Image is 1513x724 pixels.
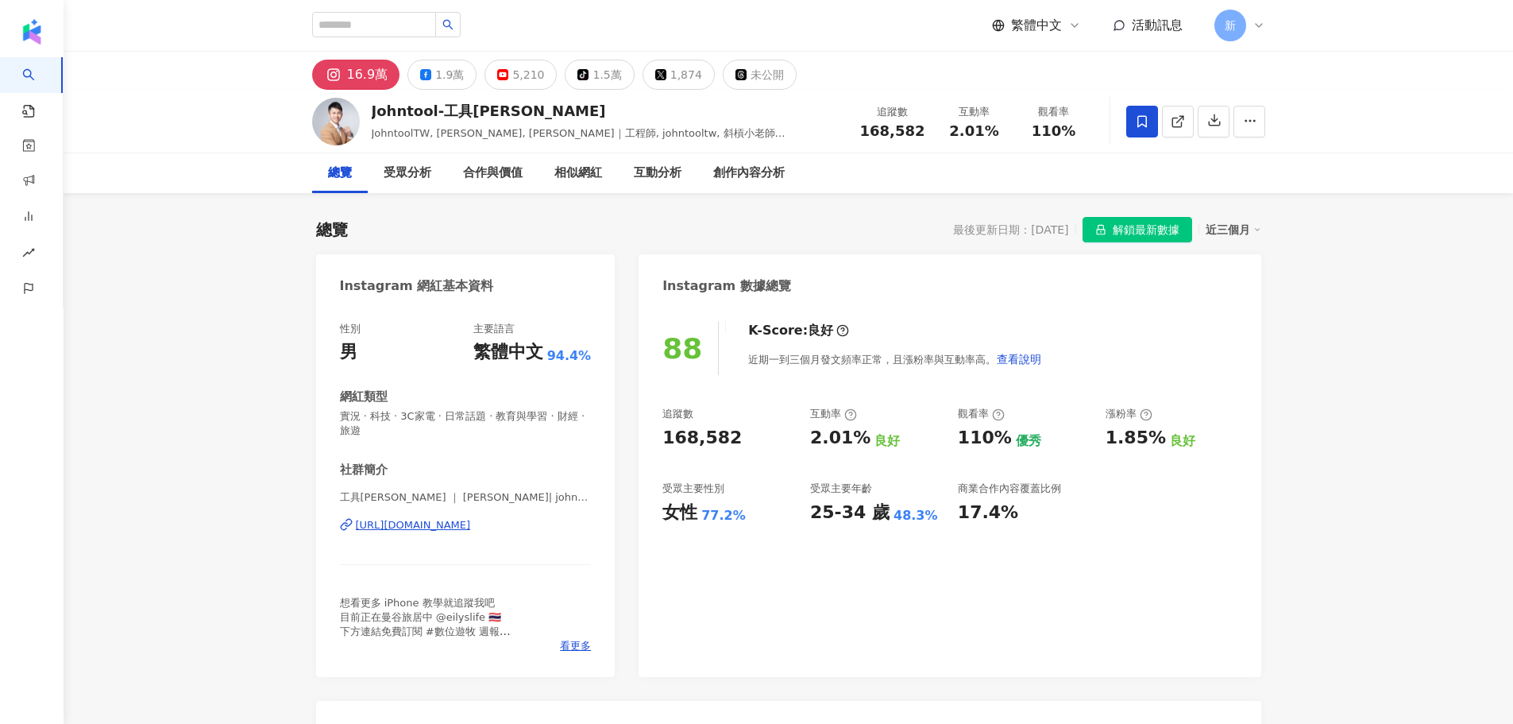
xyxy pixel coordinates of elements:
div: 總覽 [328,164,352,183]
div: 繁體中文 [473,340,543,365]
button: 1.5萬 [565,60,634,90]
span: lock [1095,224,1106,235]
div: 互動率 [944,104,1005,120]
div: 受眾分析 [384,164,431,183]
div: 追蹤數 [860,104,925,120]
div: 77.2% [701,507,746,525]
div: Instagram 數據總覽 [662,277,791,295]
div: 5,210 [512,64,544,86]
button: 查看說明 [996,343,1042,375]
div: 觀看率 [1024,104,1084,120]
div: 觀看率 [958,407,1005,421]
div: 優秀 [1016,432,1041,450]
span: 看更多 [560,639,591,653]
span: 解鎖最新數據 [1113,218,1179,243]
div: 商業合作內容覆蓋比例 [958,482,1061,496]
span: 想看更多 iPhone 教學就追蹤我吧 目前正在曼谷旅居中 @eilyslife 🇹🇭 下方連結免費訂閱 #數位遊牧 週報 合作聯繫：[EMAIL_ADDRESS][DOMAIN_NAME] [340,597,572,652]
div: 總覽 [316,219,348,241]
img: KOL Avatar [312,98,360,145]
button: 1.9萬 [407,60,477,90]
div: 48.3% [894,507,938,525]
span: JohntoolTW, [PERSON_NAME], [PERSON_NAME]｜工程師, johntooltw, 斜槓小老師 [PERSON_NAME] [372,127,785,155]
div: 社群簡介 [340,462,388,478]
div: [URL][DOMAIN_NAME] [356,518,471,532]
div: 2.01% [810,426,870,451]
div: 良好 [1170,432,1195,450]
div: 168,582 [662,426,742,451]
a: search [22,57,54,119]
span: search [442,19,454,30]
div: 1.5萬 [592,64,621,86]
div: 主要語言 [473,322,515,336]
a: [URL][DOMAIN_NAME] [340,518,592,532]
span: 工具[PERSON_NAME] ｜ [PERSON_NAME]| johntooltw [340,490,592,505]
div: 相似網紅 [554,164,602,183]
span: 2.01% [949,123,998,139]
button: 1,874 [643,60,715,90]
div: 110% [958,426,1012,451]
div: 良好 [808,322,833,339]
div: 男 [340,340,357,365]
div: 網紅類型 [340,389,388,405]
div: 17.4% [958,501,1018,525]
span: 活動訊息 [1132,17,1183,33]
span: rise [22,237,35,273]
span: 168,582 [860,122,925,139]
button: 未公開 [723,60,797,90]
div: 良好 [874,432,900,450]
div: 1.85% [1106,426,1166,451]
span: 94.4% [547,347,592,365]
span: 新 [1225,17,1236,34]
div: 女性 [662,501,697,525]
div: 近三個月 [1206,219,1261,240]
img: logo icon [19,19,44,45]
div: 追蹤數 [662,407,693,421]
div: 互動率 [810,407,857,421]
div: 受眾主要性別 [662,482,724,496]
div: 88 [662,332,702,365]
div: 25-34 歲 [810,501,890,525]
div: 近期一到三個月發文頻率正常，且漲粉率與互動率高。 [748,343,1042,375]
button: 解鎖最新數據 [1083,217,1192,242]
span: 110% [1032,123,1076,139]
div: 1.9萬 [435,64,464,86]
button: 5,210 [484,60,557,90]
div: 漲粉率 [1106,407,1152,421]
div: 未公開 [751,64,784,86]
div: 互動分析 [634,164,681,183]
span: 查看說明 [997,353,1041,366]
div: 合作與價值 [463,164,523,183]
div: Instagram 網紅基本資料 [340,277,494,295]
div: 性別 [340,322,361,336]
div: 受眾主要年齡 [810,482,872,496]
button: 16.9萬 [312,60,400,90]
div: 創作內容分析 [713,164,785,183]
div: 1,874 [670,64,702,86]
div: 最後更新日期：[DATE] [953,223,1068,236]
div: K-Score : [748,322,849,339]
span: 繁體中文 [1011,17,1062,34]
div: 16.9萬 [347,64,388,86]
div: Johntool-工具[PERSON_NAME] [372,101,843,121]
span: 實況 · 科技 · 3C家電 · 日常話題 · 教育與學習 · 財經 · 旅遊 [340,409,592,438]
